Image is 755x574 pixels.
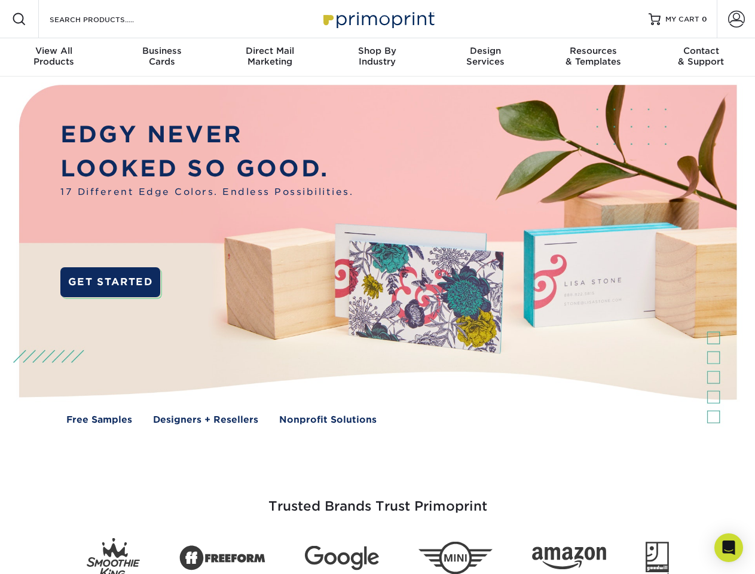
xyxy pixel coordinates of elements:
span: Direct Mail [216,45,323,56]
a: Designers + Resellers [153,413,258,427]
img: Primoprint [318,6,438,32]
div: Services [432,45,539,67]
a: Shop ByIndustry [323,38,431,77]
a: Free Samples [66,413,132,427]
span: Shop By [323,45,431,56]
input: SEARCH PRODUCTS..... [48,12,165,26]
div: & Templates [539,45,647,67]
span: Design [432,45,539,56]
a: Contact& Support [647,38,755,77]
a: Direct MailMarketing [216,38,323,77]
p: EDGY NEVER [60,118,353,152]
span: Resources [539,45,647,56]
p: LOOKED SO GOOD. [60,152,353,186]
h3: Trusted Brands Trust Primoprint [28,470,728,529]
a: DesignServices [432,38,539,77]
a: Nonprofit Solutions [279,413,377,427]
img: Goodwill [646,542,669,574]
span: 17 Different Edge Colors. Endless Possibilities. [60,185,353,199]
div: Marketing [216,45,323,67]
a: BusinessCards [108,38,215,77]
span: 0 [702,15,707,23]
iframe: Google Customer Reviews [3,538,102,570]
span: Business [108,45,215,56]
span: MY CART [665,14,699,25]
span: Contact [647,45,755,56]
div: Industry [323,45,431,67]
div: Open Intercom Messenger [714,533,743,562]
img: Amazon [532,547,606,570]
div: Cards [108,45,215,67]
a: GET STARTED [60,267,160,297]
img: Google [305,546,379,570]
div: & Support [647,45,755,67]
a: Resources& Templates [539,38,647,77]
